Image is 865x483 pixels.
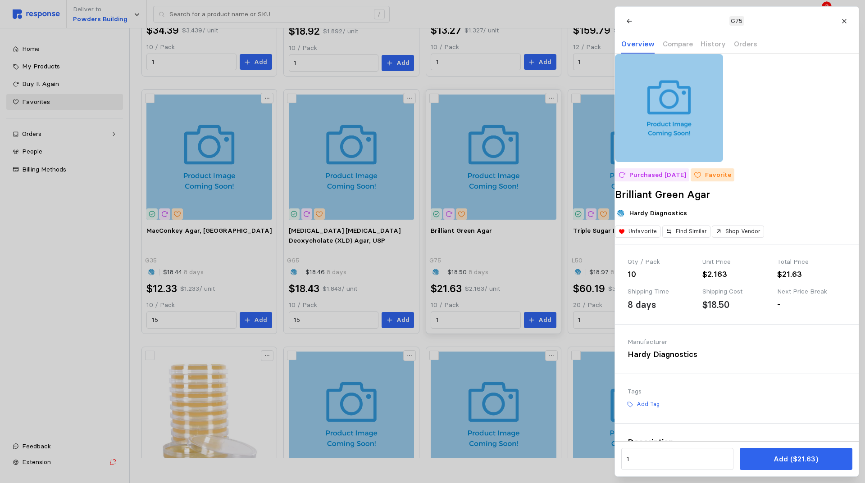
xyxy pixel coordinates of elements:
p: Hardy Diagnostics [629,208,687,218]
div: Total Price [777,257,846,267]
p: History [701,38,726,50]
button: Add Tag [623,398,663,411]
h3: Description [628,436,846,448]
div: Shipping Cost [702,287,771,297]
p: Add Tag [636,400,659,408]
button: Unfavorite [615,226,660,238]
img: g75_1.jpg [615,54,723,162]
div: 8 days [628,298,656,311]
div: $18.50 [702,298,729,311]
div: $2.163 [702,268,771,280]
div: Tags [628,387,846,397]
p: Orders [733,38,757,50]
p: Favorite [705,170,731,180]
p: Shop Vendor [725,227,760,235]
div: Next Price Break [777,287,846,297]
p: Add ($21.63) [774,453,818,465]
div: Manufacturer [628,337,733,347]
p: Unfavorite [628,227,657,235]
p: Purchased [DATE] [629,170,686,180]
div: $21.63 [777,268,846,280]
p: Find Similar [675,227,706,235]
input: Qty [626,451,728,467]
button: Shop Vendor [712,226,764,238]
div: Unit Price [702,257,771,267]
div: Hardy Diagnostics [628,348,733,361]
p: G75 [731,16,742,26]
p: Overview [621,38,655,50]
button: Add ($21.63) [740,448,852,470]
div: - [777,298,846,310]
button: Find Similar [662,226,710,238]
p: Compare [662,38,692,50]
div: 10 [628,268,696,280]
div: Qty / Pack [628,257,696,267]
h2: Brilliant Green Agar [615,188,859,202]
div: Shipping Time [628,287,696,297]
